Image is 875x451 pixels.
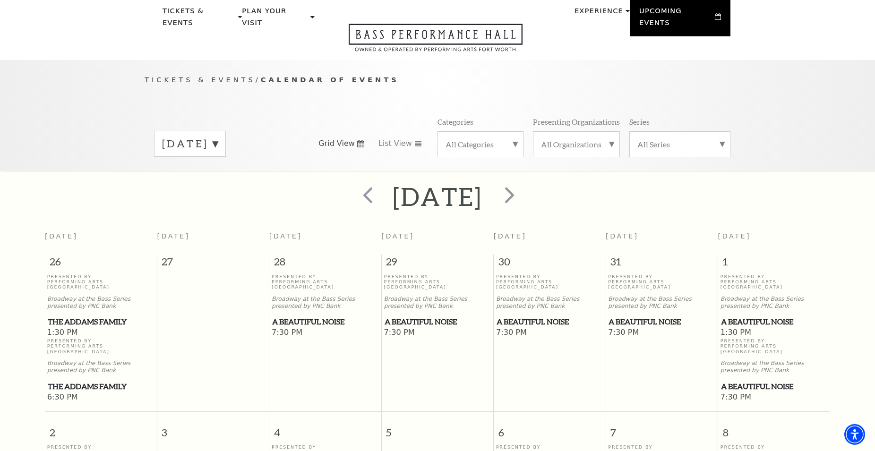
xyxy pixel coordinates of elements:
[721,338,828,354] p: Presented By Performing Arts [GEOGRAPHIC_DATA]
[575,5,623,22] p: Experience
[721,392,828,403] span: 7:30 PM
[385,316,491,328] span: A Beautiful Noise
[47,328,154,338] span: 1:30 PM
[349,180,384,213] button: prev
[608,274,715,290] p: Presented By Performing Arts [GEOGRAPHIC_DATA]
[721,274,828,290] p: Presented By Performing Arts [GEOGRAPHIC_DATA]
[718,255,830,273] span: 1
[608,316,715,328] a: A Beautiful Noise
[157,232,190,240] span: [DATE]
[384,296,491,310] p: Broadway at the Bass Series presented by PNC Bank
[606,255,718,273] span: 31
[629,117,650,127] p: Series
[384,274,491,290] p: Presented By Performing Arts [GEOGRAPHIC_DATA]
[721,296,828,310] p: Broadway at the Bass Series presented by PNC Bank
[47,392,154,403] span: 6:30 PM
[494,232,527,240] span: [DATE]
[637,139,722,149] label: All Series
[533,117,620,127] p: Presenting Organizations
[718,412,830,444] span: 8
[446,139,515,149] label: All Categories
[47,274,154,290] p: Presented By Performing Arts [GEOGRAPHIC_DATA]
[47,381,154,392] a: The Addams Family
[721,328,828,338] span: 1:30 PM
[844,424,865,445] div: Accessibility Menu
[721,381,828,392] a: A Beautiful Noise
[47,316,154,328] a: The Addams Family
[45,232,78,240] span: [DATE]
[269,255,381,273] span: 28
[491,180,526,213] button: next
[162,136,218,151] label: [DATE]
[45,412,157,444] span: 2
[318,138,355,149] span: Grid View
[494,412,605,444] span: 6
[721,360,828,374] p: Broadway at the Bass Series presented by PNC Bank
[721,381,827,392] span: A Beautiful Noise
[157,412,269,444] span: 3
[393,181,482,212] h2: [DATE]
[47,360,154,374] p: Broadway at the Bass Series presented by PNC Bank
[261,76,399,84] span: Calendar of Events
[381,232,414,240] span: [DATE]
[157,255,269,273] span: 27
[496,296,603,310] p: Broadway at the Bass Series presented by PNC Bank
[45,255,157,273] span: 26
[497,316,603,328] span: A Beautiful Noise
[145,76,256,84] span: Tickets & Events
[437,117,473,127] p: Categories
[608,296,715,310] p: Broadway at the Bass Series presented by PNC Bank
[242,5,308,34] p: Plan Your Visit
[163,5,236,34] p: Tickets & Events
[496,274,603,290] p: Presented By Performing Arts [GEOGRAPHIC_DATA]
[269,232,302,240] span: [DATE]
[718,232,751,240] span: [DATE]
[47,296,154,310] p: Broadway at the Bass Series presented by PNC Bank
[48,316,154,328] span: The Addams Family
[47,338,154,354] p: Presented By Performing Arts [GEOGRAPHIC_DATA]
[269,412,381,444] span: 4
[384,316,491,328] a: A Beautiful Noise
[608,328,715,338] span: 7:30 PM
[609,316,715,328] span: A Beautiful Noise
[315,24,557,60] a: Open this option
[382,412,493,444] span: 5
[145,74,730,86] p: /
[721,316,828,328] a: A Beautiful Noise
[606,232,639,240] span: [DATE]
[494,255,605,273] span: 30
[721,316,827,328] span: A Beautiful Noise
[378,138,412,149] span: List View
[272,296,379,310] p: Broadway at the Bass Series presented by PNC Bank
[48,381,154,392] span: The Addams Family
[272,316,379,328] a: A Beautiful Noise
[541,139,612,149] label: All Organizations
[384,328,491,338] span: 7:30 PM
[606,412,718,444] span: 7
[496,328,603,338] span: 7:30 PM
[639,5,712,34] p: Upcoming Events
[382,255,493,273] span: 29
[272,274,379,290] p: Presented By Performing Arts [GEOGRAPHIC_DATA]
[272,328,379,338] span: 7:30 PM
[496,316,603,328] a: A Beautiful Noise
